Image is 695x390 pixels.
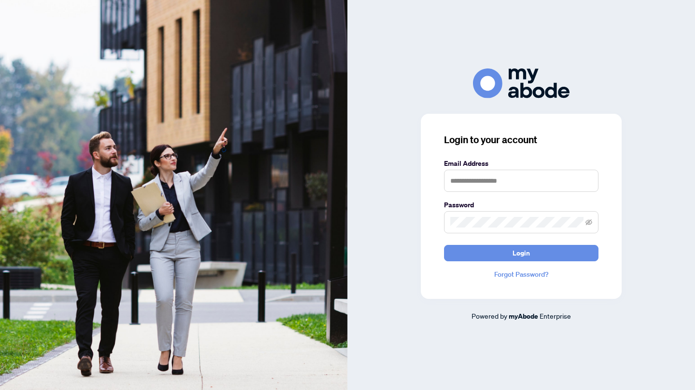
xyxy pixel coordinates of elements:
[472,311,507,320] span: Powered by
[444,269,598,280] a: Forgot Password?
[444,245,598,261] button: Login
[513,245,530,261] span: Login
[540,311,571,320] span: Enterprise
[444,200,598,210] label: Password
[585,219,592,226] span: eye-invisible
[509,311,538,322] a: myAbode
[473,68,570,98] img: ma-logo
[444,133,598,147] h3: Login to your account
[444,158,598,169] label: Email Address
